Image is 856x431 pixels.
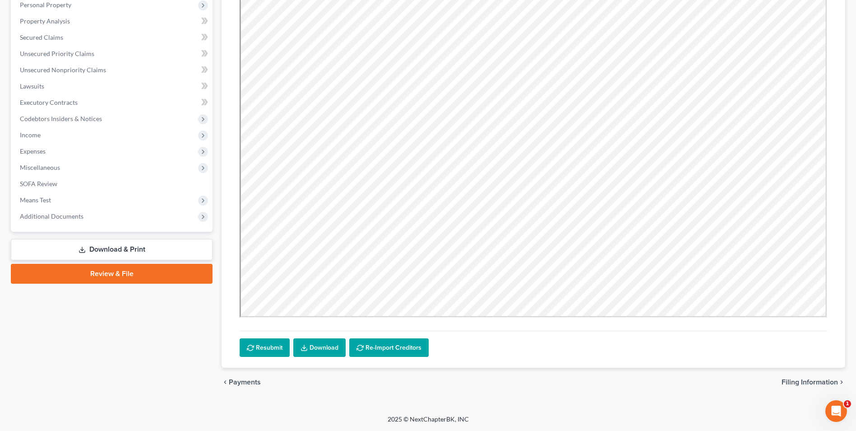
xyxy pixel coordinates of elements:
[13,176,213,192] a: SOFA Review
[20,1,71,9] span: Personal Property
[13,46,213,62] a: Unsecured Priority Claims
[229,379,261,386] span: Payments
[20,50,94,57] span: Unsecured Priority Claims
[11,239,213,260] a: Download & Print
[20,33,63,41] span: Secured Claims
[293,338,346,357] a: Download
[838,379,845,386] i: chevron_right
[20,82,44,90] span: Lawsuits
[20,98,78,106] span: Executory Contracts
[13,29,213,46] a: Secured Claims
[844,400,851,408] span: 1
[20,147,46,155] span: Expenses
[20,115,102,122] span: Codebtors Insiders & Notices
[222,379,261,386] button: chevron_left Payments
[20,164,60,171] span: Miscellaneous
[825,400,847,422] iframe: Intercom live chat
[171,415,685,431] div: 2025 © NextChapterBK, INC
[13,78,213,94] a: Lawsuits
[20,180,57,187] span: SOFA Review
[782,379,845,386] button: Filing Information chevron_right
[20,212,83,220] span: Additional Documents
[20,66,106,74] span: Unsecured Nonpriority Claims
[13,13,213,29] a: Property Analysis
[13,62,213,78] a: Unsecured Nonpriority Claims
[20,17,70,25] span: Property Analysis
[782,379,838,386] span: Filing Information
[349,338,429,357] button: Re-Import Creditors
[20,131,41,139] span: Income
[20,196,51,204] span: Means Test
[13,94,213,111] a: Executory Contracts
[222,379,229,386] i: chevron_left
[11,264,213,284] a: Review & File
[240,338,290,357] button: Resubmit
